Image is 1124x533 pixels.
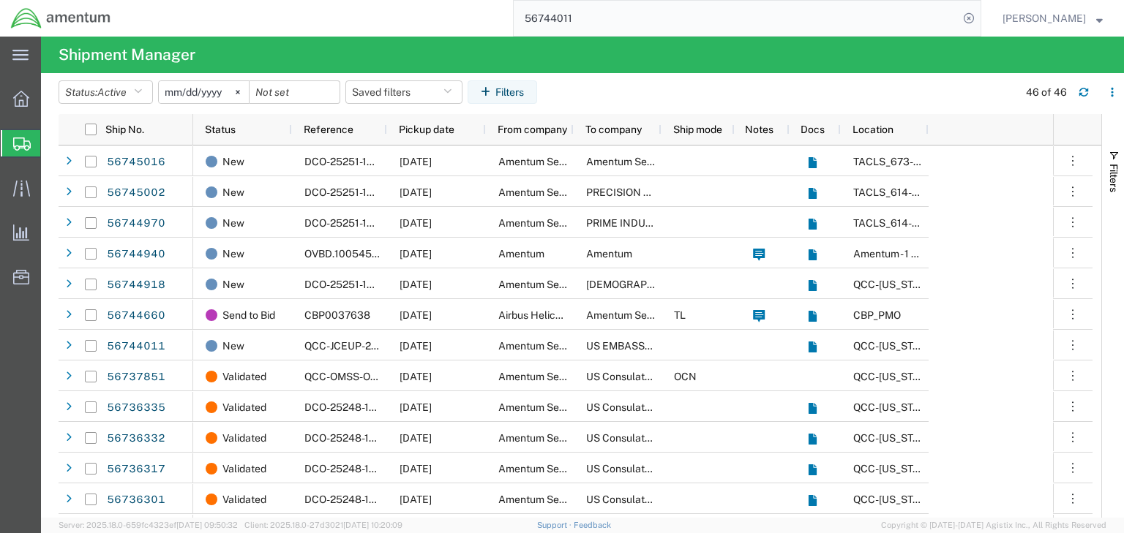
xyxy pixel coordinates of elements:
[853,401,934,413] span: QCC-Texas
[853,340,934,352] span: QCC-Texas
[304,463,401,475] span: DCO-25248-167838
[853,186,1104,198] span: TACLS_614-Will Rogers, OK
[498,217,608,229] span: Amentum Services, Inc.
[498,186,608,198] span: Amentum Services, Inc.
[586,186,815,198] span: PRECISION ACCESSORIES AND INSTRUMENTS
[222,177,244,208] span: New
[10,7,111,29] img: logo
[400,463,432,475] span: 09/05/2025
[498,279,608,290] span: Amentum Services, Inc.
[222,423,266,453] span: Validated
[586,217,701,229] span: PRIME INDUSTRIES INC
[1003,10,1086,26] span: Chris Haes
[853,432,934,444] span: QCC-Texas
[400,371,432,382] span: 09/05/2025
[853,124,893,135] span: Location
[105,124,144,135] span: Ship No.
[106,304,166,328] a: 56744660
[304,371,427,382] span: QCC-OMSS-OCEAN-0001
[400,186,432,198] span: 09/08/2025
[853,371,934,382] span: QCC-Texas
[853,463,934,475] span: QCC-Texas
[853,279,934,290] span: QCC-Texas
[304,279,399,290] span: DCO-25251-167866
[498,156,608,167] span: Amentum Services, Inc.
[853,217,1104,229] span: TACLS_614-Will Rogers, OK
[222,208,244,238] span: New
[498,432,608,444] span: Amentum Services, Inc.
[222,269,244,300] span: New
[1026,85,1067,100] div: 46 of 46
[176,521,238,529] span: [DATE] 09:50:32
[400,279,432,290] span: 09/08/2025
[59,521,238,529] span: Server: 2025.18.0-659fc4323ef
[674,371,697,382] span: OCN
[1108,164,1120,192] span: Filters
[222,453,266,484] span: Validated
[498,309,604,321] span: Airbus Helicopters, Inc
[498,371,606,382] span: Amentum Services, Inc
[222,300,275,330] span: Send to Bid
[514,1,959,36] input: Search for shipment number, reference number
[106,335,166,358] a: 56744011
[304,124,353,135] span: Reference
[468,80,537,104] button: Filters
[222,330,244,361] span: New
[222,392,266,423] span: Validated
[537,521,574,529] a: Support
[222,238,244,269] span: New
[250,81,340,103] input: Not set
[106,488,166,512] a: 56736301
[106,396,166,420] a: 56736335
[106,212,166,235] a: 56744970
[881,519,1106,532] span: Copyright © [DATE]-[DATE] Agistix Inc., All Rights Reserved
[400,217,432,229] span: 09/08/2025
[400,432,432,444] span: 09/05/2025
[400,401,432,413] span: 09/05/2025
[304,401,401,413] span: DCO-25248-167839
[399,124,454,135] span: Pickup date
[853,494,934,505] span: QCC-Texas
[1002,10,1104,27] button: [PERSON_NAME]
[400,494,432,505] span: 09/05/2025
[586,279,727,290] span: U.S. Army
[400,156,432,167] span: 09/08/2025
[304,309,370,321] span: CBP0037638
[222,484,266,515] span: Validated
[304,156,397,167] span: DCO-25251-167872
[586,248,632,260] span: Amentum
[106,427,166,450] a: 56736332
[585,124,642,135] span: To company
[106,181,166,205] a: 56745002
[244,521,402,529] span: Client: 2025.18.0-27d3021
[343,521,402,529] span: [DATE] 10:20:09
[106,366,166,389] a: 56737851
[498,494,608,505] span: Amentum Services, Inc.
[304,432,401,444] span: DCO-25248-167840
[801,124,825,135] span: Docs
[498,463,608,475] span: Amentum Services, Inc.
[304,248,409,260] span: OVBD.100545.BDMGT
[106,273,166,297] a: 56744918
[586,432,690,444] span: US Consulate General
[400,309,432,321] span: 09/10/2025
[106,151,166,174] a: 56745016
[222,146,244,177] span: New
[853,248,932,260] span: Amentum - 1 com
[304,340,422,352] span: QCC-JCEUP-25251-0001
[498,248,544,260] span: Amentum
[586,463,690,475] span: US Consulate General
[304,186,396,198] span: DCO-25251-167871
[97,86,127,98] span: Active
[400,340,432,352] span: 09/08/2025
[574,521,611,529] a: Feedback
[222,361,266,392] span: Validated
[345,80,462,104] button: Saved filters
[586,309,694,321] span: Amentum Services, Inc
[586,371,690,382] span: US Consulate General
[59,37,195,73] h4: Shipment Manager
[498,124,567,135] span: From company
[400,248,432,260] span: 09/08/2025
[498,401,608,413] span: Amentum Services, Inc.
[498,340,606,352] span: Amentum Services, Inc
